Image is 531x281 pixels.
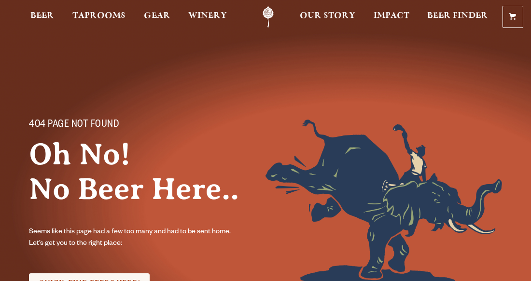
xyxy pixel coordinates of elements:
[144,12,170,20] span: Gear
[138,6,177,28] a: Gear
[30,12,54,20] span: Beer
[427,12,488,20] span: Beer Finder
[250,6,286,28] a: Odell Home
[29,137,261,206] h2: Oh No! No Beer Here..
[72,12,126,20] span: Taprooms
[374,12,409,20] span: Impact
[421,6,494,28] a: Beer Finder
[182,6,233,28] a: Winery
[293,6,362,28] a: Our Story
[29,227,241,250] p: Seems like this page had a few too many and had to be sent home. Let’s get you to the right place:
[367,6,416,28] a: Impact
[66,6,132,28] a: Taprooms
[300,12,355,20] span: Our Story
[188,12,227,20] span: Winery
[29,120,241,131] p: 404 PAGE NOT FOUND
[24,6,60,28] a: Beer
